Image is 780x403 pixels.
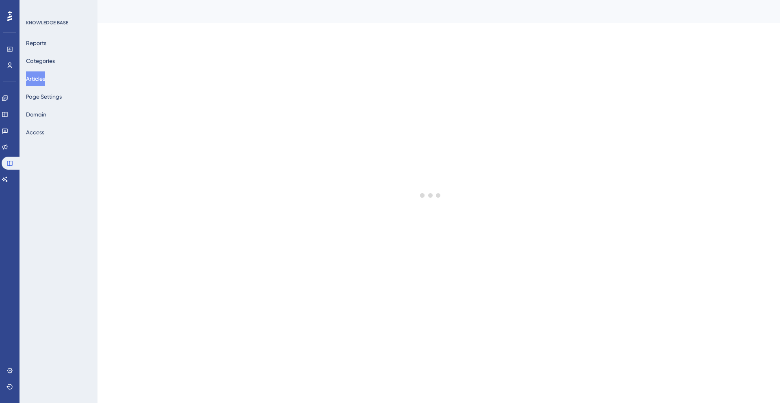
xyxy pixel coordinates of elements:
[26,89,62,104] button: Page Settings
[26,19,68,26] div: KNOWLEDGE BASE
[26,125,44,140] button: Access
[26,54,55,68] button: Categories
[26,36,46,50] button: Reports
[26,107,46,122] button: Domain
[26,71,45,86] button: Articles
